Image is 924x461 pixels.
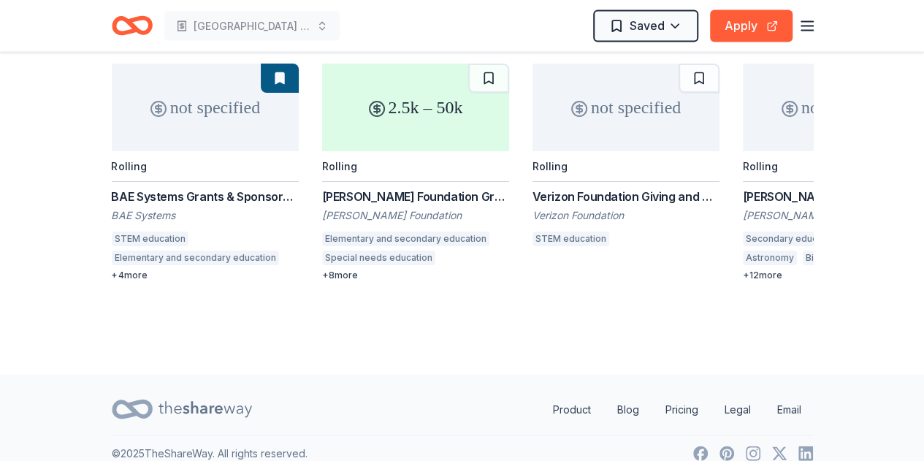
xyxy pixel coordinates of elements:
[322,160,357,172] div: Rolling
[713,395,763,424] a: Legal
[593,10,698,42] button: Saved
[765,395,813,424] a: Email
[112,251,279,265] div: Elementary and secondary education
[743,232,841,246] div: Secondary education
[164,12,340,41] button: [GEOGRAPHIC_DATA] Robotics Program
[606,395,651,424] a: Blog
[112,9,153,43] a: Home
[630,16,665,35] span: Saved
[322,251,435,265] div: Special needs education
[743,251,797,265] div: Astronomy
[112,232,188,246] div: STEM education
[322,232,489,246] div: Elementary and secondary education
[532,64,719,251] a: not specifiedRollingVerizon Foundation Giving and GrantsVerizon FoundationSTEM education
[112,160,147,172] div: Rolling
[532,208,719,223] div: Verizon Foundation
[743,160,778,172] div: Rolling
[541,395,603,424] a: Product
[532,188,719,205] div: Verizon Foundation Giving and Grants
[532,232,609,246] div: STEM education
[112,270,299,281] div: + 4 more
[532,64,719,151] div: not specified
[322,208,509,223] div: [PERSON_NAME] Foundation
[541,395,813,424] nav: quick links
[112,208,299,223] div: BAE Systems
[654,395,710,424] a: Pricing
[112,188,299,205] div: BAE Systems Grants & Sponsorships
[112,64,299,281] a: not specifiedRollingBAE Systems Grants & SponsorshipsBAE SystemsSTEM educationElementary and seco...
[322,270,509,281] div: + 8 more
[532,160,568,172] div: Rolling
[710,10,793,42] button: Apply
[112,64,299,151] div: not specified
[803,251,841,265] div: Biology
[194,18,310,35] span: [GEOGRAPHIC_DATA] Robotics Program
[322,64,509,151] div: 2.5k – 50k
[322,188,509,205] div: [PERSON_NAME] Foundation Grant
[322,64,509,281] a: 2.5k – 50kRolling[PERSON_NAME] Foundation Grant[PERSON_NAME] FoundationElementary and secondary e...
